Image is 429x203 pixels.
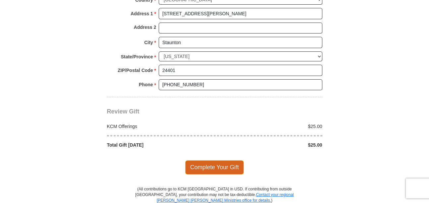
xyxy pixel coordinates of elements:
div: KCM Offerings [103,123,215,130]
strong: State/Province [121,52,153,61]
span: Review Gift [107,108,139,115]
div: $25.00 [215,142,326,148]
div: $25.00 [215,123,326,130]
strong: Phone [139,80,153,89]
a: Contact your regional [PERSON_NAME] [PERSON_NAME] Ministries office for details. [157,192,294,203]
strong: Address 2 [134,23,156,32]
strong: Address 1 [131,9,153,18]
span: Complete Your Gift [185,160,244,174]
strong: ZIP/Postal Code [118,66,153,75]
div: Total Gift [DATE] [103,142,215,148]
strong: City [144,38,153,47]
